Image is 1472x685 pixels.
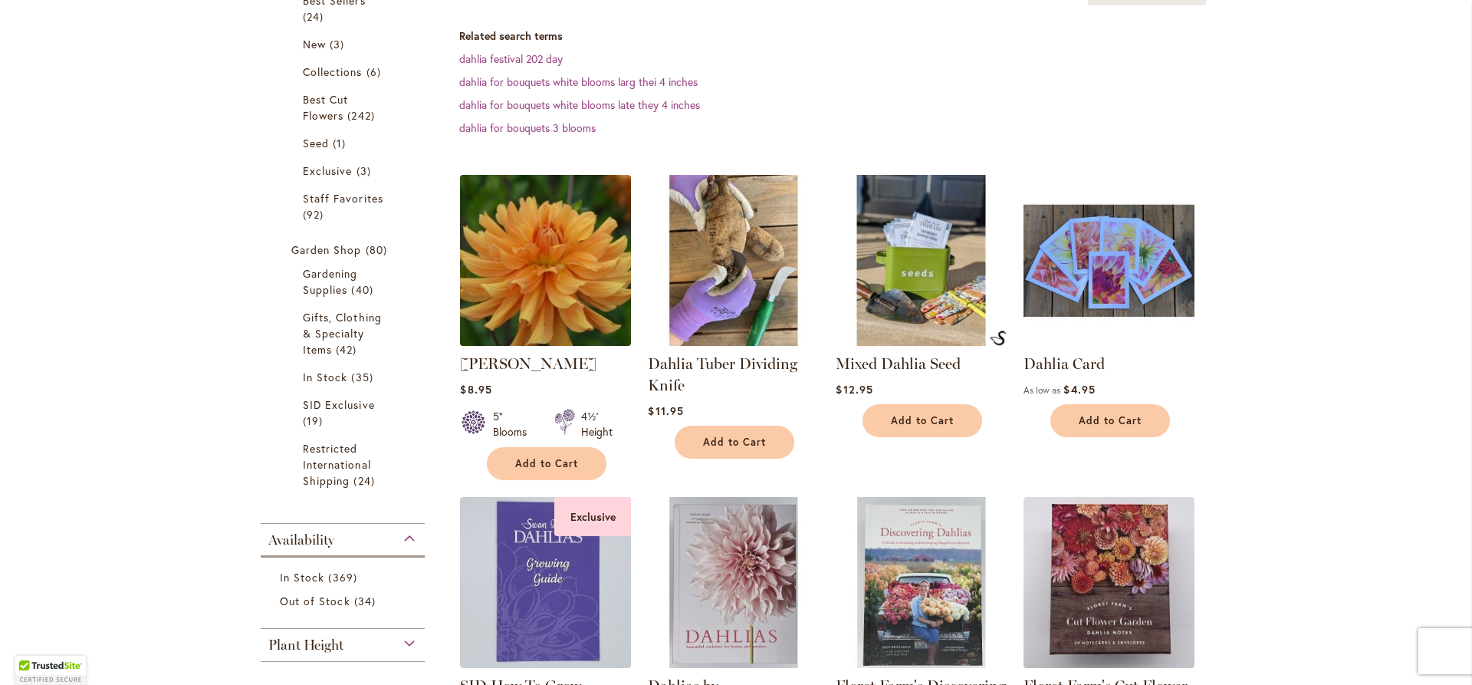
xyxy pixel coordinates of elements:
[648,657,819,671] a: Dahlias by Naomi Slade - FRONT
[328,569,360,585] span: 369
[280,593,409,609] a: Out of Stock 34
[648,175,819,346] img: Dahlia Tuber Dividing Knife
[459,120,596,135] a: dahlia for bouquets 3 blooms
[836,382,872,397] span: $12.95
[836,657,1007,671] a: Floret Farm's Discovering Dahlias Book
[303,441,371,488] span: Restricted International Shipping
[280,569,409,585] a: In Stock 369
[459,97,700,112] a: dahlia for bouquets white blooms late they 4 inches
[703,436,766,449] span: Add to Cart
[456,170,636,350] img: ANDREW CHARLES
[836,497,1007,668] img: Floret Farm's Discovering Dahlias Book
[11,631,54,673] iframe: Launch Accessibility Center
[268,532,334,548] span: Availability
[333,135,350,151] span: 1
[303,64,363,79] span: Collections
[347,107,378,123] span: 242
[460,354,596,373] a: [PERSON_NAME]
[675,426,794,459] button: Add to Cart
[460,382,491,397] span: $8.95
[303,369,386,385] a: In Stock
[303,92,348,123] span: Best Cut Flowers
[836,175,1007,346] img: Mixed Dahlia Seed
[303,37,326,51] span: New
[581,409,613,440] div: 4½' Height
[1024,657,1194,671] a: Floret Farm's Cut Flower Garden Dahlia Notes - FRONT
[303,370,347,384] span: In Stock
[280,594,350,608] span: Out of Stock
[303,265,386,298] a: Gardening Supplies
[303,397,375,412] span: SID Exclusive
[291,242,398,258] a: Garden Shop
[515,457,578,470] span: Add to Cart
[459,28,1227,44] dt: Related search terms
[303,191,383,206] span: Staff Favorites
[303,190,386,222] a: Staff Favorites
[303,64,386,80] a: Collections
[366,242,391,258] span: 80
[268,637,343,654] span: Plant Height
[303,91,386,123] a: Best Cut Flowers
[351,282,376,298] span: 40
[1024,175,1194,346] img: Group shot of Dahlia Cards
[303,309,386,357] a: Gifts, Clothing &amp; Specialty Items
[459,74,698,89] a: dahlia for bouquets white blooms larg thei 4 inches
[648,334,819,349] a: Dahlia Tuber Dividing Knife
[460,497,631,668] img: Swan Island Dahlias - How to Grow Guide
[303,136,329,150] span: Seed
[336,341,360,357] span: 42
[303,397,386,429] a: SID Exclusive
[648,354,797,394] a: Dahlia Tuber Dividing Knife
[353,473,378,489] span: 24
[1024,384,1060,396] span: As low as
[303,413,327,429] span: 19
[487,447,606,480] button: Add to Cart
[1079,414,1142,427] span: Add to Cart
[366,64,385,80] span: 6
[836,334,1007,349] a: Mixed Dahlia Seed Mixed Dahlia Seed
[493,409,536,440] div: 5" Blooms
[648,497,819,668] img: Dahlias by Naomi Slade - FRONT
[863,404,982,437] button: Add to Cart
[1024,497,1194,668] img: Floret Farm's Cut Flower Garden Dahlia Notes - FRONT
[303,8,327,25] span: 24
[990,331,1007,346] img: Mixed Dahlia Seed
[1024,334,1194,349] a: Group shot of Dahlia Cards
[303,163,386,179] a: Exclusive
[459,51,563,66] a: dahlia festival 202 day
[303,310,382,357] span: Gifts, Clothing & Specialty Items
[836,354,961,373] a: Mixed Dahlia Seed
[303,440,386,489] a: Restricted International Shipping
[356,163,375,179] span: 3
[303,135,386,151] a: Seed
[303,36,386,52] a: New
[354,593,379,609] span: 34
[1050,404,1170,437] button: Add to Cart
[460,334,631,349] a: ANDREW CHARLES
[891,414,954,427] span: Add to Cart
[460,657,631,671] a: Swan Island Dahlias - How to Grow Guide Exclusive
[330,36,348,52] span: 3
[1024,354,1105,373] a: Dahlia Card
[554,497,631,536] div: Exclusive
[303,163,352,178] span: Exclusive
[648,403,683,418] span: $11.95
[291,242,362,257] span: Garden Shop
[303,206,327,222] span: 92
[351,369,376,385] span: 35
[280,570,324,585] span: In Stock
[303,266,357,297] span: Gardening Supplies
[1063,382,1095,397] span: $4.95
